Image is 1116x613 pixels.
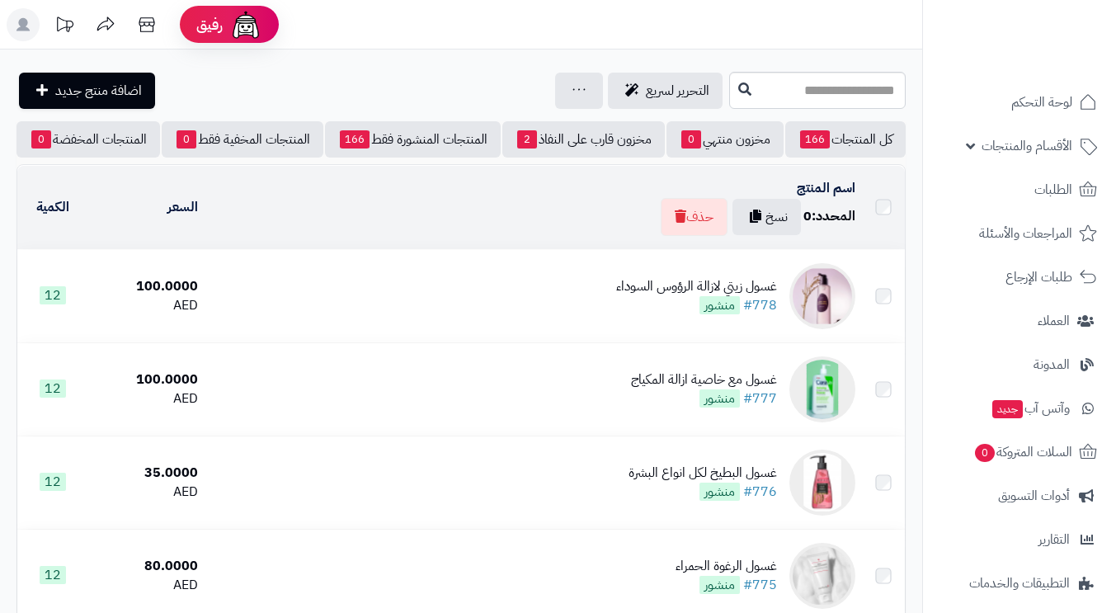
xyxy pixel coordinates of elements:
[992,400,1023,418] span: جديد
[631,370,777,389] div: غسول مع خاصية ازالة المكياج
[177,130,196,149] span: 0
[16,121,160,158] a: المنتجات المخفضة0
[325,121,501,158] a: المنتجات المنشورة فقط166
[44,8,85,45] a: تحديثات المنصة
[229,8,262,41] img: ai-face.png
[933,257,1106,297] a: طلبات الإرجاع
[800,130,830,149] span: 166
[1038,309,1070,332] span: العملاء
[40,286,66,304] span: 12
[789,450,855,516] img: غسول البطيخ لكل انواع البشرة
[982,134,1072,158] span: الأقسام والمنتجات
[933,83,1106,122] a: لوحة التحكم
[933,432,1106,472] a: السلات المتروكة0
[789,356,855,422] img: غسول مع خاصية ازالة المكياج
[803,207,855,226] div: المحدد:
[699,483,740,501] span: منشور
[95,277,197,296] div: 100.0000
[40,566,66,584] span: 12
[40,473,66,491] span: 12
[991,397,1070,420] span: وآتس آب
[95,483,197,502] div: AED
[1034,353,1070,376] span: المدونة
[998,484,1070,507] span: أدوات التسويق
[162,121,323,158] a: المنتجات المخفية فقط0
[629,464,777,483] div: غسول البطيخ لكل انواع البشرة
[1005,266,1072,289] span: طلبات الإرجاع
[933,563,1106,603] a: التطبيقات والخدمات
[661,198,728,236] button: حذف
[646,81,709,101] span: التحرير لسريع
[732,199,801,235] button: نسخ
[340,130,370,149] span: 166
[95,576,197,595] div: AED
[743,295,777,315] a: #778
[975,444,995,462] span: 0
[743,389,777,408] a: #777
[933,214,1106,253] a: المراجعات والأسئلة
[95,370,197,389] div: 100.0000
[933,301,1106,341] a: العملاء
[933,520,1106,559] a: التقارير
[1004,44,1100,78] img: logo-2.png
[616,277,777,296] div: غسول زيتي لازالة الرؤوس السوداء
[36,197,69,217] a: الكمية
[933,170,1106,210] a: الطلبات
[167,197,198,217] a: السعر
[785,121,906,158] a: كل المنتجات166
[95,464,197,483] div: 35.0000
[666,121,784,158] a: مخزون منتهي0
[933,476,1106,516] a: أدوات التسويق
[95,296,197,315] div: AED
[40,380,66,398] span: 12
[979,222,1072,245] span: المراجعات والأسئلة
[608,73,723,109] a: التحرير لسريع
[95,557,197,576] div: 80.0000
[797,178,855,198] a: اسم المنتج
[19,73,155,109] a: اضافة منتج جديد
[95,389,197,408] div: AED
[933,345,1106,384] a: المدونة
[502,121,665,158] a: مخزون قارب على النفاذ2
[933,389,1106,428] a: وآتس آبجديد
[1038,528,1070,551] span: التقارير
[973,441,1072,464] span: السلات المتروكة
[31,130,51,149] span: 0
[681,130,701,149] span: 0
[699,576,740,594] span: منشور
[699,389,740,408] span: منشور
[743,575,777,595] a: #775
[969,572,1070,595] span: التطبيقات والخدمات
[1011,91,1072,114] span: لوحة التحكم
[55,81,142,101] span: اضافة منتج جديد
[789,263,855,329] img: غسول زيتي لازالة الرؤوس السوداء
[676,557,777,576] div: غسول الرغوة الحمراء
[743,482,777,502] a: #776
[699,296,740,314] span: منشور
[803,206,812,226] span: 0
[789,543,855,609] img: غسول الرغوة الحمراء
[196,15,223,35] span: رفيق
[1034,178,1072,201] span: الطلبات
[517,130,537,149] span: 2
